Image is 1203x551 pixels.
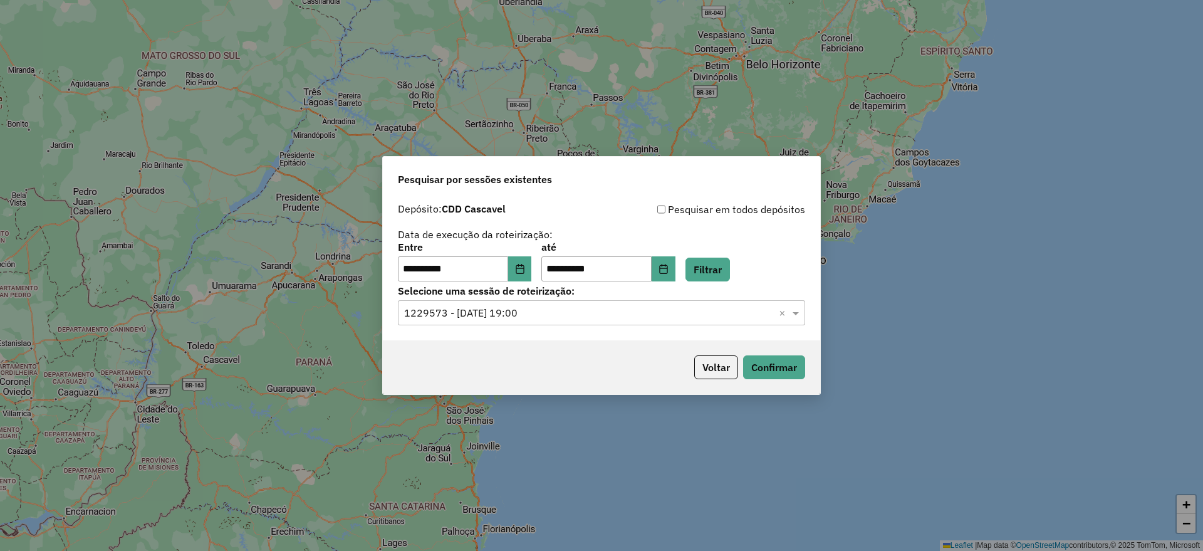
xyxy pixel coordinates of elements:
button: Confirmar [743,355,805,379]
div: Pesquisar em todos depósitos [601,202,805,217]
span: Pesquisar por sessões existentes [398,172,552,187]
button: Choose Date [508,256,532,281]
label: Depósito: [398,201,506,216]
label: Selecione uma sessão de roteirização: [398,283,805,298]
button: Filtrar [685,258,730,281]
label: Entre [398,239,531,255]
label: Data de execução da roteirização: [398,227,553,242]
button: Choose Date [652,256,675,281]
span: Clear all [779,305,789,320]
button: Voltar [694,355,738,379]
strong: CDD Cascavel [442,202,506,215]
label: até [541,239,675,255]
